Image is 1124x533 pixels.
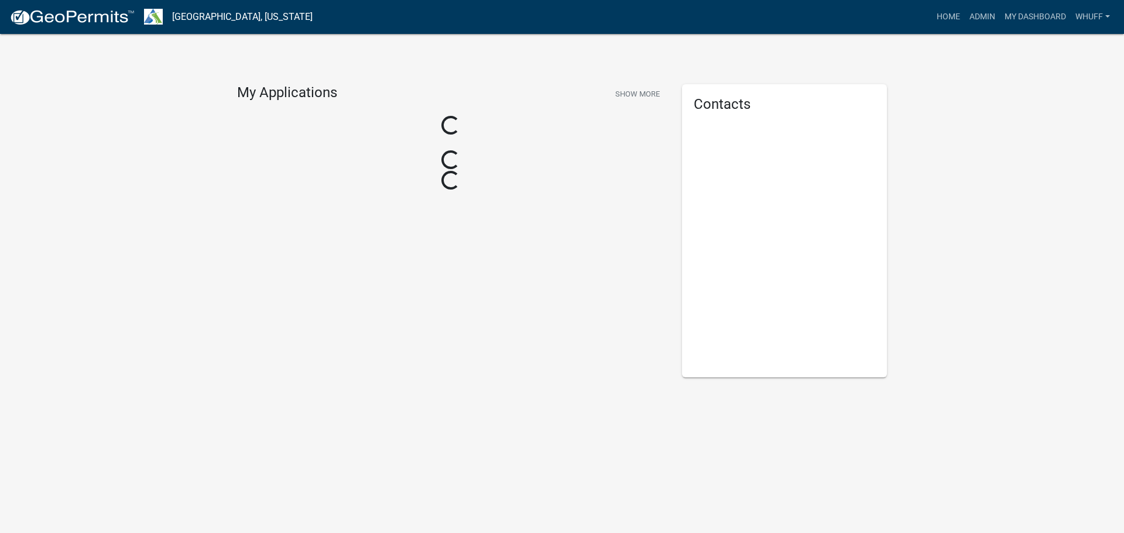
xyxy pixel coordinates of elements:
a: Home [932,6,965,28]
a: whuff [1071,6,1115,28]
a: My Dashboard [1000,6,1071,28]
img: Troup County, Georgia [144,9,163,25]
a: Admin [965,6,1000,28]
h4: My Applications [237,84,337,102]
a: [GEOGRAPHIC_DATA], [US_STATE] [172,7,313,27]
h5: Contacts [694,96,875,113]
button: Show More [611,84,664,104]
